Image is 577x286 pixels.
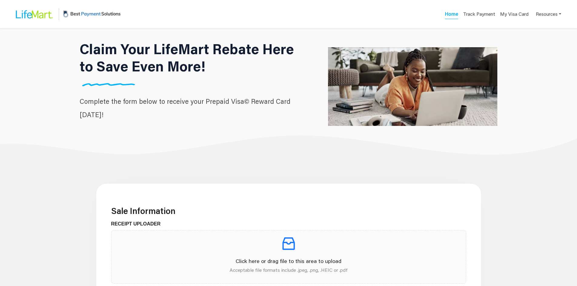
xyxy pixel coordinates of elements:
label: RECEIPT UPLOADER [111,220,165,228]
p: Complete the form below to receive your Prepaid Visa© Reward Card [DATE]! [80,95,303,121]
p: Acceptable file formats include .jpeg, .png, .HEIC or .pdf [116,266,461,274]
p: Click here or drag file to this area to upload [116,257,461,265]
a: My Visa Card [500,8,529,20]
h3: Sale Information [111,206,466,216]
span: inbox [280,235,297,252]
a: Resources [536,8,561,20]
img: LifeMart Hero [328,16,497,157]
a: Home [445,11,458,19]
a: LifeMart LogoBPS Logo [11,4,122,24]
a: Track Payment [463,11,495,19]
img: BPS Logo [61,4,122,24]
span: inboxClick here or drag file to this area to uploadAcceptable file formats include .jpeg, .png, .... [111,230,466,283]
h1: Claim Your LifeMart Rebate Here to Save Even More! [80,40,303,75]
img: LifeMart Logo [11,5,56,24]
img: Divider [80,83,138,86]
